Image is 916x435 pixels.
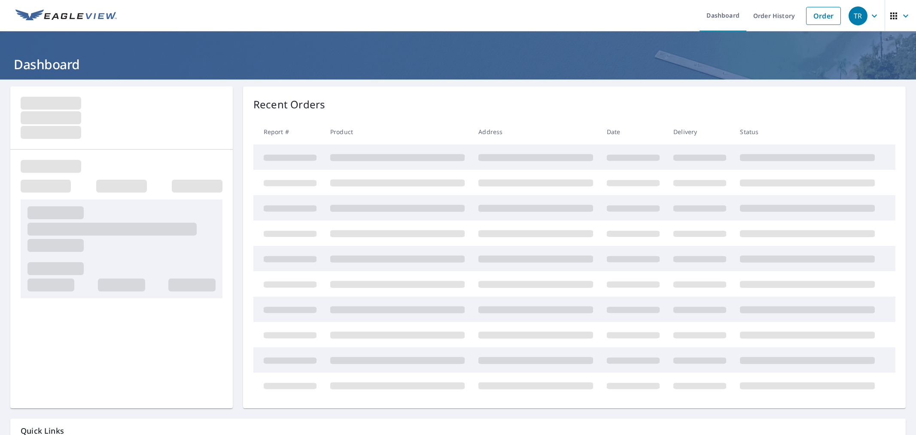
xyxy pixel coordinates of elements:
[10,55,906,73] h1: Dashboard
[472,119,600,144] th: Address
[15,9,117,22] img: EV Logo
[253,119,323,144] th: Report #
[806,7,841,25] a: Order
[733,119,882,144] th: Status
[253,97,326,112] p: Recent Orders
[666,119,733,144] th: Delivery
[600,119,666,144] th: Date
[849,6,867,25] div: TR
[323,119,472,144] th: Product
